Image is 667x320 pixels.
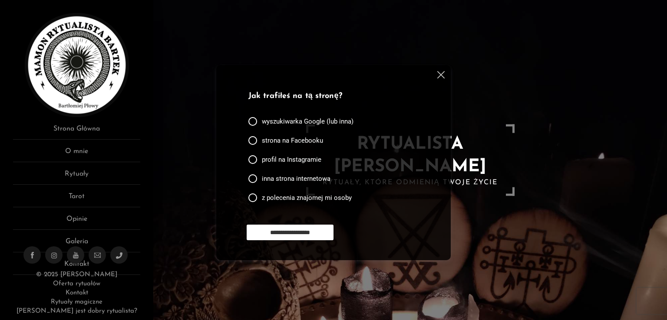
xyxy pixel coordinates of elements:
[13,236,140,252] a: Galeria
[66,290,88,296] a: Kontakt
[51,299,102,305] a: Rytuały magiczne
[13,124,140,140] a: Strona Główna
[262,136,323,145] span: strona na Facebooku
[437,71,445,78] img: cross.svg
[53,281,100,287] a: Oferta rytuałów
[262,117,353,126] span: wyszukiwarka Google (lub inna)
[13,146,140,162] a: O mnie
[13,191,140,207] a: Tarot
[25,13,129,117] img: Rytualista Bartek
[13,214,140,230] a: Opinie
[262,193,352,202] span: z polecenia znajomej mi osoby
[13,169,140,185] a: Rytuały
[248,91,415,102] p: Jak trafiłeś na tą stronę?
[17,308,137,314] a: [PERSON_NAME] jest dobry rytualista?
[262,155,321,164] span: profil na Instagramie
[262,174,330,183] span: inna strona internetowa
